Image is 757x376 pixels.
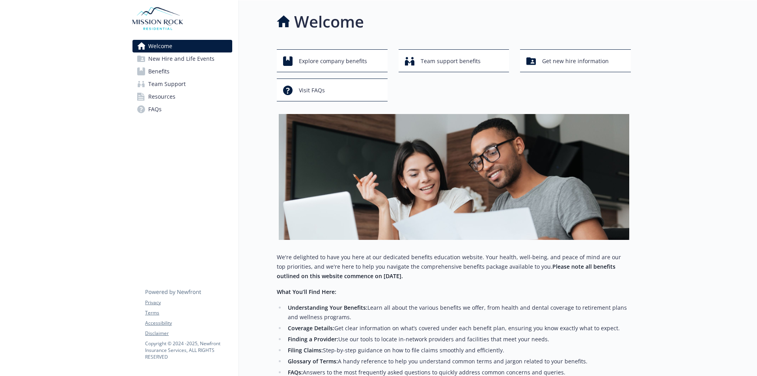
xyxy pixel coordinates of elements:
[148,90,175,103] span: Resources
[132,78,232,90] a: Team Support
[148,103,162,116] span: FAQs
[299,83,325,98] span: Visit FAQs
[132,65,232,78] a: Benefits
[288,324,334,332] strong: Coverage Details:
[279,114,629,240] img: overview page banner
[148,65,170,78] span: Benefits
[145,299,232,306] a: Privacy
[421,54,481,69] span: Team support benefits
[299,54,367,69] span: Explore company benefits
[132,40,232,52] a: Welcome
[542,54,609,69] span: Get new hire information
[285,357,631,366] li: A handy reference to help you understand common terms and jargon related to your benefits.
[285,346,631,355] li: Step-by-step guidance on how to file claims smoothly and efficiently.
[145,309,232,316] a: Terms
[288,335,338,343] strong: Finding a Provider:
[277,288,336,296] strong: What You’ll Find Here:
[288,357,338,365] strong: Glossary of Terms:
[277,49,388,72] button: Explore company benefits
[294,10,364,34] h1: Welcome
[285,303,631,322] li: Learn all about the various benefits we offer, from health and dental coverage to retirement plan...
[277,79,388,101] button: Visit FAQs
[132,103,232,116] a: FAQs
[288,369,303,376] strong: FAQs:
[132,52,232,65] a: New Hire and Life Events
[288,304,367,311] strong: Understanding Your Benefits:
[399,49,509,72] button: Team support benefits
[285,335,631,344] li: Use our tools to locate in-network providers and facilities that meet your needs.
[288,346,323,354] strong: Filing Claims:
[145,330,232,337] a: Disclaimer
[145,320,232,327] a: Accessibility
[132,90,232,103] a: Resources
[520,49,631,72] button: Get new hire information
[285,324,631,333] li: Get clear information on what’s covered under each benefit plan, ensuring you know exactly what t...
[145,340,232,360] p: Copyright © 2024 - 2025 , Newfront Insurance Services, ALL RIGHTS RESERVED
[148,52,214,65] span: New Hire and Life Events
[148,78,186,90] span: Team Support
[277,253,631,281] p: We're delighted to have you here at our dedicated benefits education website. Your health, well-b...
[148,40,172,52] span: Welcome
